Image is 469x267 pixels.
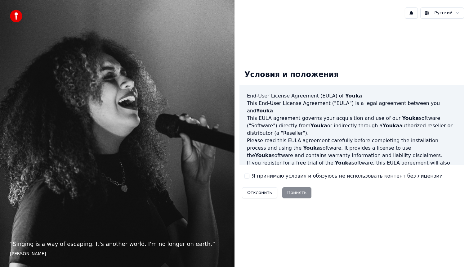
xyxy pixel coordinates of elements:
footer: [PERSON_NAME] [10,251,225,257]
img: youka [10,10,22,22]
p: If you register for a free trial of the software, this EULA agreement will also govern that trial... [247,159,457,189]
span: Youka [335,160,352,166]
button: Отклонить [242,187,277,198]
h3: End-User License Agreement (EULA) of [247,92,457,100]
span: Youka [402,115,419,121]
p: Please read this EULA agreement carefully before completing the installation process and using th... [247,137,457,159]
p: This EULA agreement governs your acquisition and use of our software ("Software") directly from o... [247,115,457,137]
span: Youka [256,108,273,114]
span: Youka [303,145,320,151]
span: Youka [255,152,272,158]
label: Я принимаю условия и обязуюсь не использовать контент без лицензии [252,172,443,180]
p: “ Singing is a way of escaping. It's another world. I'm no longer on earth. ” [10,240,225,248]
span: Youka [310,123,327,129]
span: Youka [382,123,399,129]
p: This End-User License Agreement ("EULA") is a legal agreement between you and [247,100,457,115]
div: Условия и положения [239,65,344,85]
span: Youka [345,93,362,99]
